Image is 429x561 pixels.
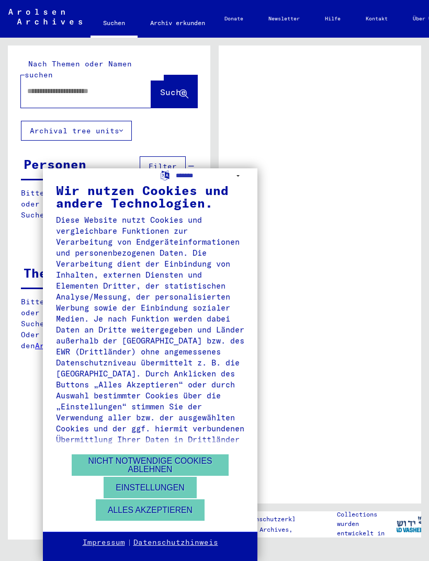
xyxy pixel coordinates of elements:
button: Einstellungen [104,477,196,498]
a: Impressum [83,537,125,548]
label: Sprache auswählen [160,169,171,179]
select: Sprache auswählen [176,168,244,184]
button: Alles akzeptieren [96,499,205,521]
a: Datenschutzhinweis [133,537,218,548]
div: Diese Website nutzt Cookies und vergleichbare Funktionen zur Verarbeitung von Endgeräteinformatio... [56,214,244,456]
button: Nicht notwendige Cookies ablehnen [72,454,229,476]
div: Wir nutzen Cookies und andere Technologien. [56,184,244,209]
